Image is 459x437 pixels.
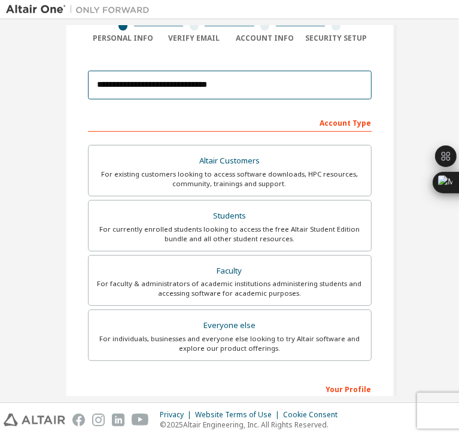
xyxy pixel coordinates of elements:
[96,263,364,280] div: Faculty
[96,279,364,298] div: For faculty & administrators of academic institutions administering students and accessing softwa...
[96,153,364,169] div: Altair Customers
[96,208,364,224] div: Students
[88,113,372,132] div: Account Type
[160,410,195,420] div: Privacy
[96,317,364,334] div: Everyone else
[92,414,105,426] img: instagram.svg
[4,414,65,426] img: altair_logo.svg
[88,379,372,398] div: Your Profile
[159,34,230,43] div: Verify Email
[72,414,85,426] img: facebook.svg
[160,420,345,430] p: © 2025 Altair Engineering, Inc. All Rights Reserved.
[112,414,124,426] img: linkedin.svg
[96,224,364,244] div: For currently enrolled students looking to access the free Altair Student Edition bundle and all ...
[88,34,159,43] div: Personal Info
[283,410,345,420] div: Cookie Consent
[6,4,156,16] img: Altair One
[96,169,364,189] div: For existing customers looking to access software downloads, HPC resources, community, trainings ...
[96,334,364,353] div: For individuals, businesses and everyone else looking to try Altair software and explore our prod...
[230,34,301,43] div: Account Info
[300,34,372,43] div: Security Setup
[195,410,283,420] div: Website Terms of Use
[132,414,149,426] img: youtube.svg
